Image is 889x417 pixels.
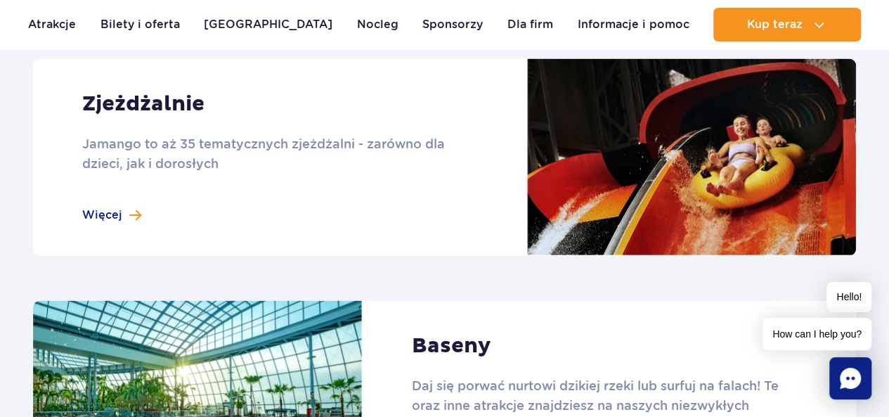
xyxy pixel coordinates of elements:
[746,18,802,31] span: Kup teraz
[826,282,871,312] span: Hello!
[507,8,553,41] a: Dla firm
[422,8,483,41] a: Sponsorzy
[204,8,332,41] a: [GEOGRAPHIC_DATA]
[577,8,689,41] a: Informacje i pomoc
[28,8,76,41] a: Atrakcje
[100,8,180,41] a: Bilety i oferta
[357,8,398,41] a: Nocleg
[763,318,871,350] span: How can I help you?
[713,8,861,41] button: Kup teraz
[829,357,871,399] div: Chat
